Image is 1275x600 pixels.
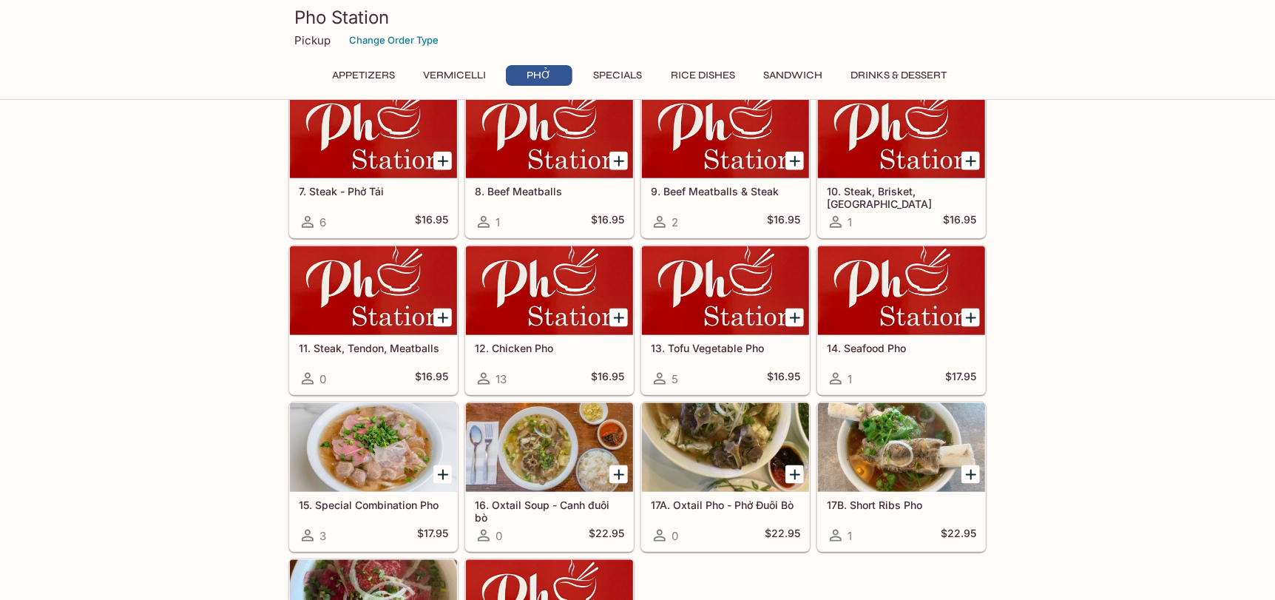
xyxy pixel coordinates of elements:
span: 5 [672,372,678,386]
h5: $22.95 [589,527,624,545]
a: 7. Steak - Phở Tái6$16.95 [289,89,458,238]
span: 3 [319,529,326,543]
button: Rice Dishes [663,65,743,86]
a: 14. Seafood Pho1$17.95 [817,246,986,395]
h5: $16.95 [767,370,800,388]
h3: Pho Station [294,6,981,29]
button: Add 12. Chicken Pho [609,309,628,327]
button: Phở [506,65,572,86]
button: Add 14. Seafood Pho [961,309,980,327]
span: 2 [672,215,678,229]
a: 9. Beef Meatballs & Steak2$16.95 [641,89,810,238]
a: 17A. Oxtail Pho - Phở Đuôi Bò0$22.95 [641,402,810,552]
span: 0 [496,529,502,543]
div: 17A. Oxtail Pho - Phở Đuôi Bò [642,403,809,492]
a: 16. Oxtail Soup - Canh đuôi bò0$22.95 [465,402,634,552]
div: 12. Chicken Pho [466,246,633,335]
h5: $16.95 [415,213,448,231]
button: Vermicelli [415,65,494,86]
button: Add 16. Oxtail Soup - Canh đuôi bò [609,465,628,484]
a: 17B. Short Ribs Pho1$22.95 [817,402,986,552]
h5: $17.95 [945,370,976,388]
button: Add 10. Steak, Brisket, Tendon [961,152,980,170]
h5: 16. Oxtail Soup - Canh đuôi bò [475,499,624,523]
button: Add 15. Special Combination Pho [433,465,452,484]
div: 11. Steak, Tendon, Meatballs [290,246,457,335]
h5: $16.95 [943,213,976,231]
span: 1 [848,372,852,386]
button: Add 9. Beef Meatballs & Steak [785,152,804,170]
a: 15. Special Combination Pho3$17.95 [289,402,458,552]
h5: 17B. Short Ribs Pho [827,499,976,511]
button: Add 13. Tofu Vegetable Pho [785,309,804,327]
span: 0 [319,372,326,386]
h5: $22.95 [765,527,800,545]
a: 12. Chicken Pho13$16.95 [465,246,634,395]
button: Specials [584,65,651,86]
h5: 15. Special Combination Pho [299,499,448,511]
span: 0 [672,529,678,543]
h5: 13. Tofu Vegetable Pho [651,342,800,354]
h5: 9. Beef Meatballs & Steak [651,185,800,198]
button: Add 17A. Oxtail Pho - Phở Đuôi Bò [785,465,804,484]
h5: $22.95 [941,527,976,545]
div: 14. Seafood Pho [818,246,985,335]
button: Sandwich [755,65,831,86]
h5: 17A. Oxtail Pho - Phở Đuôi Bò [651,499,800,511]
h5: 10. Steak, Brisket, [GEOGRAPHIC_DATA] [827,185,976,209]
span: 1 [496,215,500,229]
h5: $16.95 [415,370,448,388]
h5: 14. Seafood Pho [827,342,976,354]
span: 6 [319,215,326,229]
button: Appetizers [324,65,403,86]
a: 10. Steak, Brisket, [GEOGRAPHIC_DATA]1$16.95 [817,89,986,238]
a: 11. Steak, Tendon, Meatballs0$16.95 [289,246,458,395]
span: 13 [496,372,507,386]
button: Add 7. Steak - Phở Tái [433,152,452,170]
h5: 12. Chicken Pho [475,342,624,354]
div: 10. Steak, Brisket, Tendon [818,90,985,178]
h5: $16.95 [591,213,624,231]
div: 13. Tofu Vegetable Pho [642,246,809,335]
button: Add 8. Beef Meatballs [609,152,628,170]
h5: $17.95 [417,527,448,545]
h5: $16.95 [591,370,624,388]
a: 13. Tofu Vegetable Pho5$16.95 [641,246,810,395]
div: 9. Beef Meatballs & Steak [642,90,809,178]
h5: 7. Steak - Phở Tái [299,185,448,198]
h5: 8. Beef Meatballs [475,185,624,198]
div: 17B. Short Ribs Pho [818,403,985,492]
button: Add 11. Steak, Tendon, Meatballs [433,309,452,327]
span: 1 [848,215,852,229]
div: 16. Oxtail Soup - Canh đuôi bò [466,403,633,492]
button: Add 17B. Short Ribs Pho [961,465,980,484]
button: Drinks & Dessert [842,65,955,86]
div: 15. Special Combination Pho [290,403,457,492]
h5: $16.95 [767,213,800,231]
div: 7. Steak - Phở Tái [290,90,457,178]
p: Pickup [294,33,331,47]
h5: 11. Steak, Tendon, Meatballs [299,342,448,354]
button: Change Order Type [342,29,445,52]
span: 1 [848,529,852,543]
div: 8. Beef Meatballs [466,90,633,178]
a: 8. Beef Meatballs1$16.95 [465,89,634,238]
